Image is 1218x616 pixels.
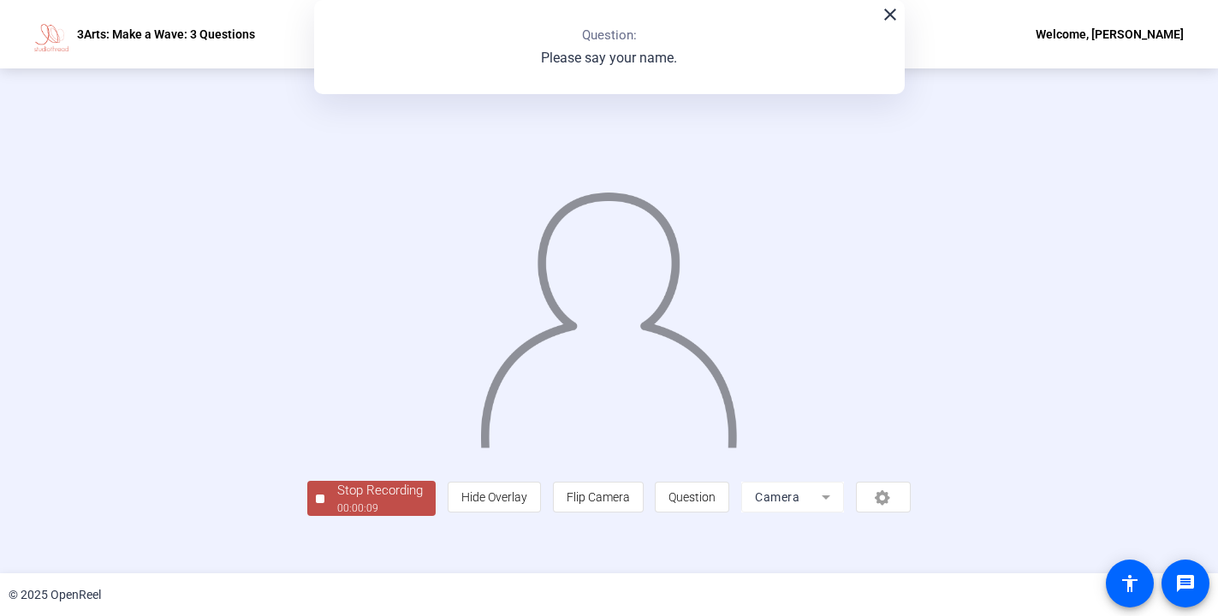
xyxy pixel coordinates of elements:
button: Stop Recording00:00:09 [307,481,436,516]
span: Question [668,490,716,504]
button: Hide Overlay [448,482,541,512]
img: overlay [478,177,740,448]
mat-icon: message [1175,573,1196,594]
div: Welcome, [PERSON_NAME] [1036,24,1184,44]
div: 00:00:09 [337,500,423,516]
img: OpenReel logo [34,17,68,51]
p: 3Arts: Make a Wave: 3 Questions [77,24,255,44]
p: Question: [582,26,637,45]
button: Flip Camera [553,482,644,512]
div: Stop Recording [337,481,423,500]
mat-icon: accessibility [1120,573,1140,594]
div: © 2025 OpenReel [9,586,101,604]
span: Flip Camera [567,490,630,504]
p: Please say your name. [541,48,677,68]
mat-icon: close [880,4,900,25]
span: Hide Overlay [461,490,527,504]
button: Question [655,482,729,512]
